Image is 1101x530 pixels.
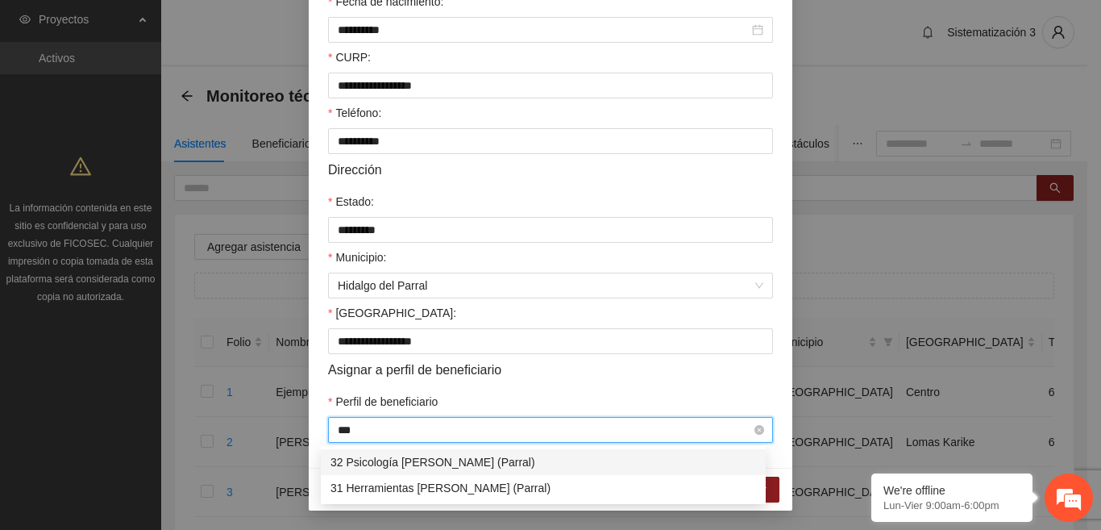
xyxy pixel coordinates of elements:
[328,328,773,354] input: Colonia:
[328,217,773,243] input: Estado:
[321,449,766,475] div: 32 Psicología Felipe Ángeles (Parral)
[328,160,382,180] span: Dirección
[754,425,764,435] span: close-circle
[328,393,438,411] label: Perfil de beneficiario
[338,21,749,39] input: Fecha de nacimiento:
[328,360,501,380] span: Asignar a perfil de beneficiario
[328,48,371,66] label: CURP:
[321,475,766,501] div: 31 Herramientas Felipe Ángeles (Parral)
[264,8,303,47] div: Minimizar ventana de chat en vivo
[328,304,456,322] label: Colonia:
[330,453,756,471] div: 32 Psicología [PERSON_NAME] (Parral)
[328,193,374,211] label: Estado:
[328,104,381,122] label: Teléfono:
[328,73,773,98] input: CURP:
[328,128,773,154] input: Teléfono:
[87,385,229,415] div: Chatear ahora
[338,273,763,298] span: Hidalgo del Parral
[84,83,271,103] div: Conversaciones
[328,248,386,266] label: Municipio:
[883,484,1020,497] div: We're offline
[40,197,275,361] span: No hay ninguna conversación en curso
[883,499,1020,511] p: Lun-Vier 9:00am-6:00pm
[330,479,756,497] div: 31 Herramientas [PERSON_NAME] (Parral)
[338,418,752,442] input: Perfil de beneficiario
